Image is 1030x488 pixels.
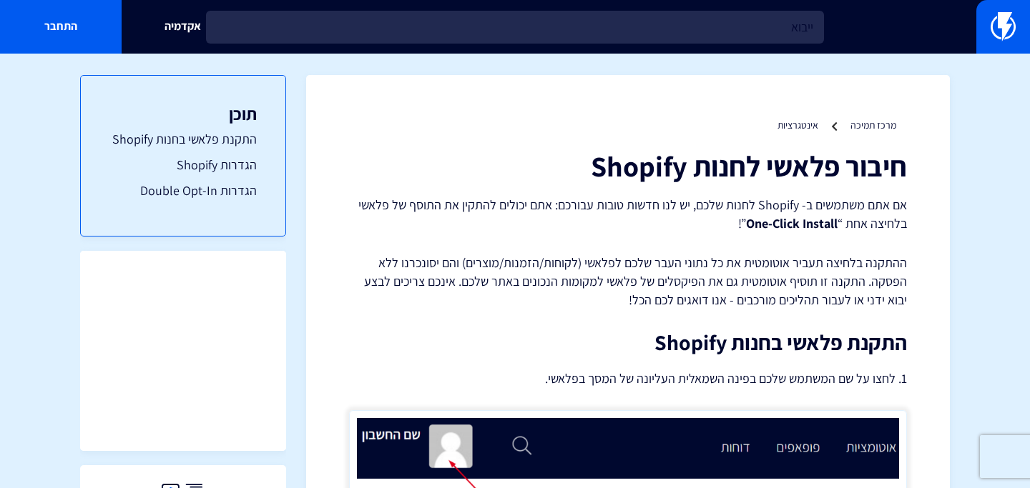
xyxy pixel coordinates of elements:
[349,254,907,309] p: ההתקנה בלחיצה תעביר אוטומטית את כל נתוני העבר שלכם לפלאשי (לקוחות/הזמנות/מוצרים) והם יסונכרנו ללא...
[746,215,838,231] strong: One-Click Install
[109,181,257,200] a: הגדרות Double Opt-In
[349,369,907,389] p: 1. לחצו על שם המשתמש שלכם בפינה השמאלית העליונה של המסך בפלאשי.
[109,130,257,149] a: התקנת פלאשי בחנות Shopify
[850,119,896,131] a: מרכז תמיכה
[349,331,907,354] h2: התקנת פלאשי בחנות Shopify
[109,156,257,174] a: הגדרות Shopify
[109,104,257,123] h3: תוכן
[778,119,818,131] a: אינטגרציות
[349,196,907,232] p: אם אתם משתמשים ב- Shopify לחנות שלכם, יש לנו חדשות טובות עבורכם: אתם יכולים להתקין את התוסף של פל...
[349,150,907,181] h1: חיבור פלאשי לחנות Shopify
[206,11,824,44] input: חיפוש מהיר...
